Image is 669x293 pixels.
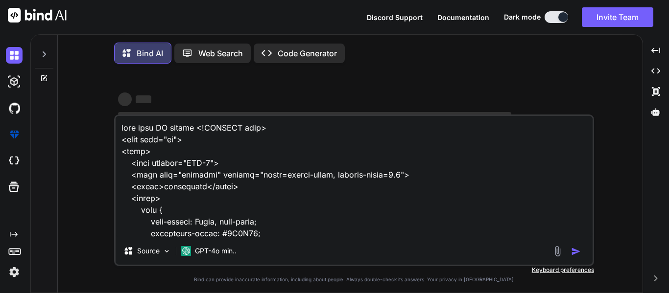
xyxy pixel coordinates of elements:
[437,13,489,22] span: Documentation
[114,266,594,274] p: Keyboard preferences
[118,112,511,120] span: ‌
[8,8,67,23] img: Bind AI
[163,247,171,255] img: Pick Models
[437,12,489,23] button: Documentation
[367,12,423,23] button: Discord Support
[552,246,563,257] img: attachment
[114,276,594,283] p: Bind can provide inaccurate information, including about people. Always double-check its answers....
[278,47,337,59] p: Code Generator
[6,73,23,90] img: darkAi-studio
[6,47,23,64] img: darkChat
[367,13,423,22] span: Discord Support
[136,95,151,103] span: ‌
[6,100,23,116] img: githubDark
[137,246,160,256] p: Source
[137,47,163,59] p: Bind AI
[118,92,132,106] span: ‌
[195,246,237,256] p: GPT-4o min..
[198,47,243,59] p: Web Search
[6,126,23,143] img: premium
[6,153,23,169] img: cloudideIcon
[116,116,593,237] textarea: lore ipsu DO sitame <!CONSECT adip> <elit sedd="ei"> <temp> <inci utlabor="ETD-7"> <magn aliq="en...
[571,247,581,256] img: icon
[6,264,23,280] img: settings
[181,246,191,256] img: GPT-4o mini
[582,7,653,27] button: Invite Team
[504,12,541,22] span: Dark mode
